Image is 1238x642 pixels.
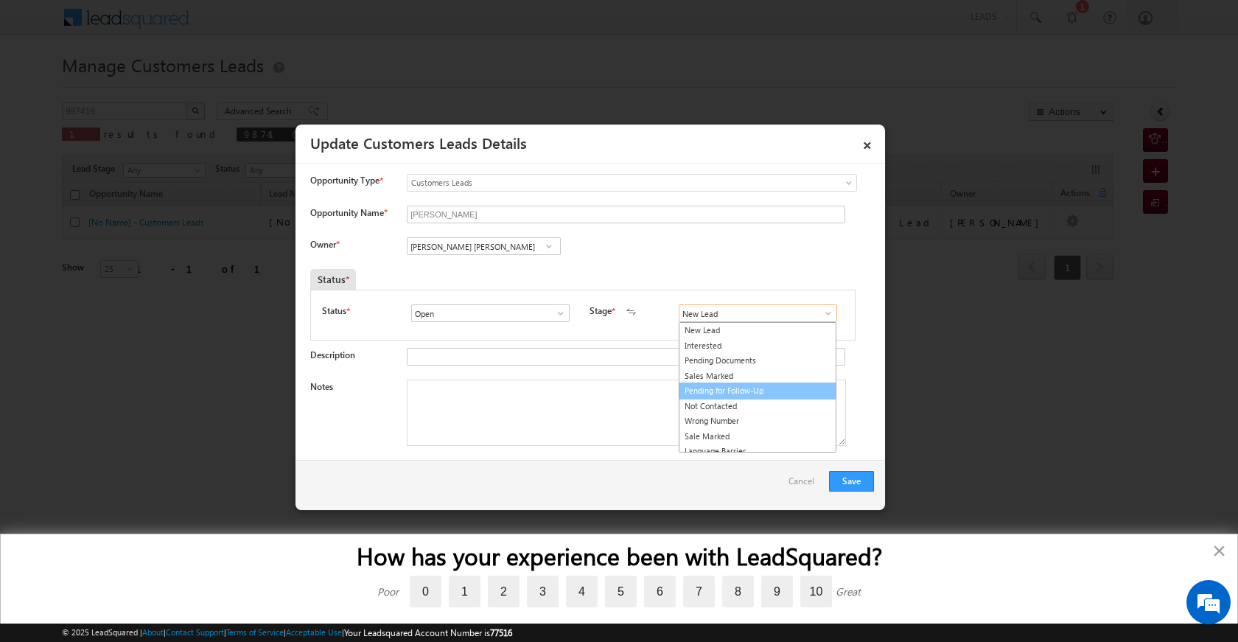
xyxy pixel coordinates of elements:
a: Show All Items [539,239,558,254]
a: Terms of Service [226,627,284,637]
label: 3 [527,576,559,607]
label: Status [322,304,346,318]
label: Owner [310,239,339,250]
span: Opportunity Type [310,174,380,187]
label: Notes [310,381,333,392]
textarea: Type your message and hit 'Enter' [19,136,269,442]
h2: How has your experience been with LeadSquared? [30,542,1208,570]
label: 9 [761,576,793,607]
a: Acceptable Use [286,627,342,637]
span: Customers Leads [408,176,797,189]
label: Opportunity Name [310,207,387,218]
a: New Lead [679,323,836,338]
label: Stage [590,304,612,318]
button: Close [1212,539,1226,562]
span: 77516 [490,627,512,638]
label: 7 [683,576,715,607]
label: Description [310,349,355,360]
a: × [855,130,880,156]
a: Pending Documents [679,353,836,369]
a: Wrong Number [679,414,836,429]
a: Show All Items [548,306,566,321]
a: Pending for Follow-Up [679,383,836,399]
label: 0 [410,576,441,607]
em: Start Chat [200,454,267,474]
a: Not Contacted [679,399,836,414]
a: Interested [679,338,836,354]
a: Sales Marked [679,369,836,384]
a: Update Customers Leads Details [310,132,527,153]
div: Status [310,269,356,290]
a: Show All Items [815,306,833,321]
label: 10 [800,576,832,607]
a: About [142,627,164,637]
div: Great [836,585,861,599]
label: 5 [605,576,637,607]
div: Minimize live chat window [242,7,277,43]
input: Type to Search [411,304,570,322]
label: 8 [722,576,754,607]
div: Chat with us now [77,77,248,97]
a: Cancel [788,471,822,499]
label: 4 [566,576,598,607]
label: 6 [644,576,676,607]
div: Poor [377,585,399,599]
a: Contact Support [166,627,224,637]
button: Save [829,471,874,492]
a: Language Barrier [679,444,836,459]
input: Type to Search [407,237,561,255]
label: 1 [449,576,480,607]
span: Your Leadsquared Account Number is [344,627,512,638]
span: © 2025 LeadSquared | | | | | [62,626,512,640]
label: 2 [488,576,520,607]
a: Sale Marked [679,429,836,444]
input: Type to Search [679,304,837,322]
img: d_60004797649_company_0_60004797649 [25,77,62,97]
